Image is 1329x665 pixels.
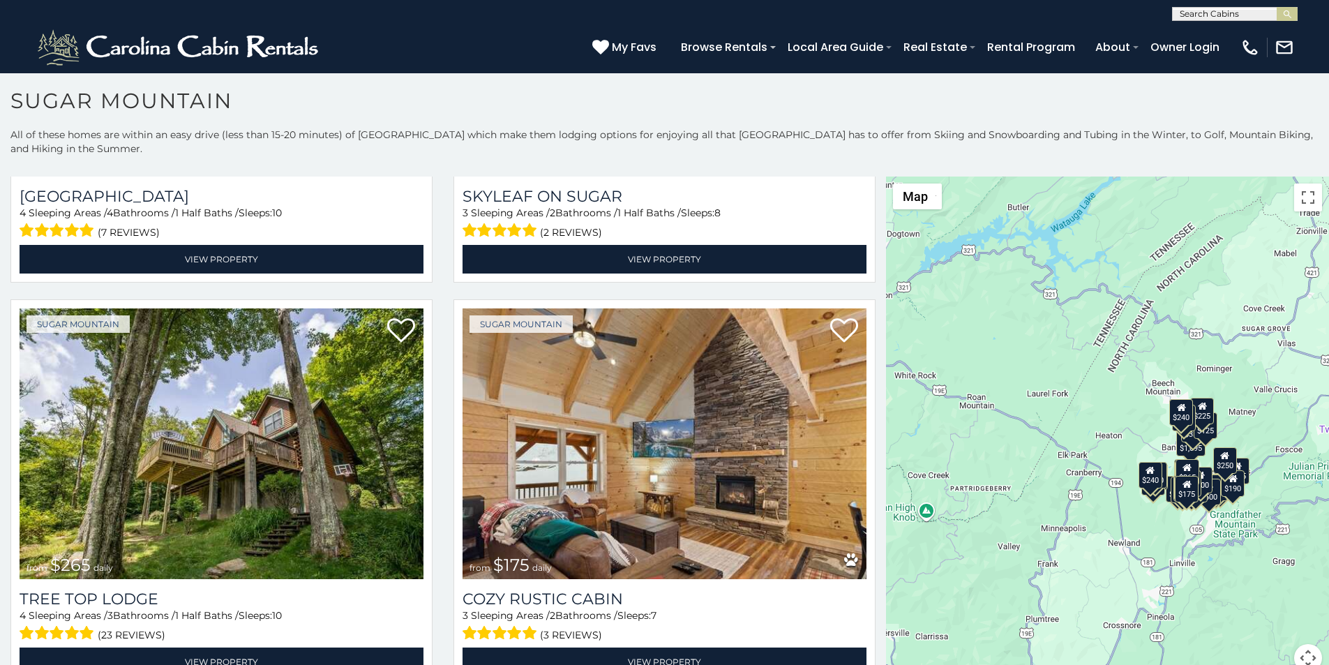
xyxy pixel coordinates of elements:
[20,187,423,206] h3: Little Sugar Haven
[674,35,774,59] a: Browse Rentals
[107,207,113,219] span: 4
[50,555,91,575] span: $265
[272,609,282,622] span: 10
[463,207,468,219] span: 3
[98,223,160,241] span: (7 reviews)
[20,308,423,579] a: Tree Top Lodge from $265 daily
[1204,475,1228,501] div: $195
[617,207,681,219] span: 1 Half Baths /
[532,562,552,573] span: daily
[20,609,26,622] span: 4
[93,562,113,573] span: daily
[107,609,113,622] span: 3
[1143,35,1226,59] a: Owner Login
[1176,476,1199,502] div: $175
[463,308,866,579] a: Cozy Rustic Cabin from $175 daily
[175,609,239,622] span: 1 Half Baths /
[20,608,423,644] div: Sleeping Areas / Bathrooms / Sleeps:
[1275,38,1294,57] img: mail-regular-white.png
[20,308,423,579] img: Tree Top Lodge
[20,187,423,206] a: [GEOGRAPHIC_DATA]
[592,38,660,57] a: My Favs
[27,315,130,333] a: Sugar Mountain
[20,206,423,241] div: Sleeping Areas / Bathrooms / Sleeps:
[1176,459,1199,486] div: $265
[896,35,974,59] a: Real Estate
[20,207,26,219] span: 4
[550,207,555,219] span: 2
[463,608,866,644] div: Sleeping Areas / Bathrooms / Sleeps:
[20,590,423,608] a: Tree Top Lodge
[540,626,602,644] span: (3 reviews)
[980,35,1082,59] a: Rental Program
[1222,470,1245,497] div: $190
[463,245,866,274] a: View Property
[1170,399,1194,426] div: $240
[27,562,47,573] span: from
[903,189,928,204] span: Map
[470,562,490,573] span: from
[651,609,656,622] span: 7
[463,206,866,241] div: Sleeping Areas / Bathrooms / Sleeps:
[35,27,324,68] img: White-1-2.png
[20,245,423,274] a: View Property
[463,308,866,579] img: Cozy Rustic Cabin
[463,590,866,608] a: Cozy Rustic Cabin
[540,223,602,241] span: (2 reviews)
[781,35,890,59] a: Local Area Guide
[1174,459,1198,486] div: $190
[830,317,858,346] a: Add to favorites
[98,626,165,644] span: (23 reviews)
[714,207,721,219] span: 8
[1139,462,1162,488] div: $240
[550,609,555,622] span: 2
[1176,430,1206,456] div: $1,095
[272,207,282,219] span: 10
[1213,447,1237,474] div: $250
[893,184,942,209] button: Change map style
[470,315,573,333] a: Sugar Mountain
[1294,184,1322,211] button: Toggle fullscreen view
[612,38,656,56] span: My Favs
[1171,477,1195,503] div: $155
[1240,38,1260,57] img: phone-regular-white.png
[1226,458,1249,484] div: $155
[1194,412,1217,439] div: $125
[1189,467,1212,493] div: $200
[1174,475,1198,501] div: $375
[1088,35,1137,59] a: About
[175,207,239,219] span: 1 Half Baths /
[463,609,468,622] span: 3
[1191,398,1215,424] div: $225
[463,187,866,206] a: Skyleaf on Sugar
[387,317,415,346] a: Add to favorites
[493,555,530,575] span: $175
